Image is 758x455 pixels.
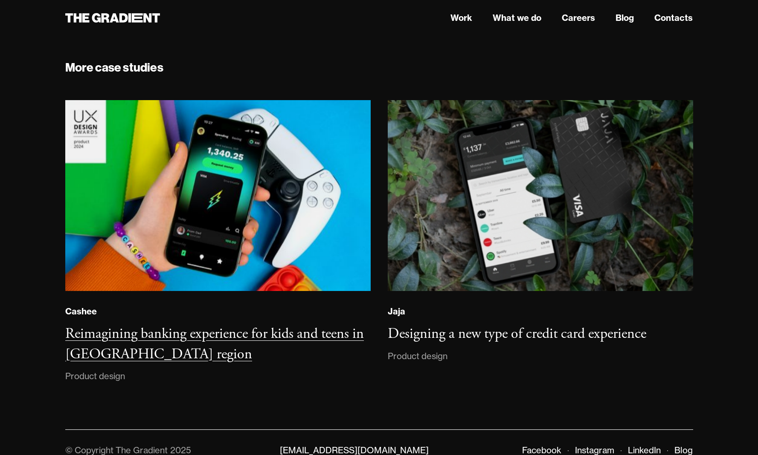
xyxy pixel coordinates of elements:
div: Cashee [65,306,97,317]
a: Careers [562,12,595,24]
div: Jaja [388,306,405,317]
a: Contacts [654,12,693,24]
div: Product design [65,369,125,383]
a: JaJa finance appJajaDesigning a new type of credit card experienceProduct design [388,100,693,363]
h4: More case studies [65,58,693,76]
div: Product design [388,349,447,363]
a: Work [450,12,472,24]
a: Blog [616,12,634,24]
a: CasheeReimagining banking experience for kids and teens in [GEOGRAPHIC_DATA] regionProduct design [65,100,371,383]
img: JaJa finance app [387,100,694,291]
a: What we do [493,12,541,24]
h3: Reimagining banking experience for kids and teens in [GEOGRAPHIC_DATA] region [65,325,364,363]
h3: Designing a new type of credit card experience [388,325,646,343]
